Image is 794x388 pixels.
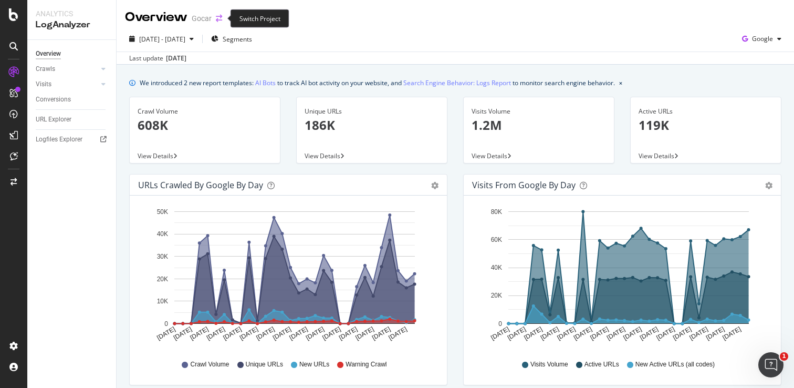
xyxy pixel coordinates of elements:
[36,114,71,125] div: URL Explorer
[472,180,576,190] div: Visits from Google by day
[346,360,386,369] span: Warning Crawl
[36,64,55,75] div: Crawls
[129,77,781,88] div: info banner
[472,116,606,134] p: 1.2M
[36,94,71,105] div: Conversions
[622,325,643,342] text: [DATE]
[305,116,439,134] p: 186K
[138,107,272,116] div: Crawl Volume
[431,182,438,189] div: gear
[125,30,198,47] button: [DATE] - [DATE]
[246,360,283,369] span: Unique URLs
[36,79,98,90] a: Visits
[388,325,409,342] text: [DATE]
[157,253,168,260] text: 30K
[255,77,276,88] a: AI Bots
[139,35,185,44] span: [DATE] - [DATE]
[403,77,511,88] a: Search Engine Behavior: Logs Report
[138,116,272,134] p: 608K
[36,48,61,59] div: Overview
[155,325,176,342] text: [DATE]
[639,325,660,342] text: [DATE]
[722,325,743,342] text: [DATE]
[491,236,502,243] text: 60K
[36,19,108,31] div: LogAnalyzer
[305,151,340,160] span: View Details
[780,352,788,361] span: 1
[138,204,438,350] svg: A chart.
[207,30,256,47] button: Segments
[472,107,606,116] div: Visits Volume
[605,325,626,342] text: [DATE]
[321,325,342,342] text: [DATE]
[223,35,252,44] span: Segments
[190,360,229,369] span: Crawl Volume
[539,325,560,342] text: [DATE]
[138,180,263,190] div: URLs Crawled by Google by day
[299,360,329,369] span: New URLs
[758,352,783,377] iframe: Intercom live chat
[125,8,187,26] div: Overview
[655,325,676,342] text: [DATE]
[556,325,577,342] text: [DATE]
[523,325,544,342] text: [DATE]
[166,54,186,63] div: [DATE]
[639,116,773,134] p: 119K
[140,77,615,88] div: We introduced 2 new report templates: to track AI bot activity on your website, and to monitor se...
[36,134,82,145] div: Logfiles Explorer
[36,134,109,145] a: Logfiles Explorer
[572,325,593,342] text: [DATE]
[255,325,276,342] text: [DATE]
[36,48,109,59] a: Overview
[635,360,715,369] span: New Active URLs (all codes)
[305,325,326,342] text: [DATE]
[688,325,709,342] text: [DATE]
[752,34,773,43] span: Google
[192,13,212,24] div: Gocar
[36,114,109,125] a: URL Explorer
[157,275,168,283] text: 20K
[639,151,674,160] span: View Details
[238,325,259,342] text: [DATE]
[305,107,439,116] div: Unique URLs
[738,30,786,47] button: Google
[589,325,610,342] text: [DATE]
[672,325,693,342] text: [DATE]
[172,325,193,342] text: [DATE]
[530,360,568,369] span: Visits Volume
[271,325,292,342] text: [DATE]
[506,325,527,342] text: [DATE]
[157,208,168,216] text: 50K
[189,325,210,342] text: [DATE]
[491,292,502,300] text: 20K
[129,54,186,63] div: Last update
[138,151,173,160] span: View Details
[489,325,510,342] text: [DATE]
[157,231,168,238] text: 40K
[639,107,773,116] div: Active URLs
[288,325,309,342] text: [DATE]
[164,320,168,328] text: 0
[617,75,625,90] button: close banner
[338,325,359,342] text: [DATE]
[498,320,502,328] text: 0
[222,325,243,342] text: [DATE]
[491,208,502,216] text: 80K
[472,151,507,160] span: View Details
[36,94,109,105] a: Conversions
[705,325,726,342] text: [DATE]
[584,360,619,369] span: Active URLs
[765,182,772,189] div: gear
[354,325,375,342] text: [DATE]
[205,325,226,342] text: [DATE]
[157,298,168,305] text: 10K
[36,79,51,90] div: Visits
[491,264,502,271] text: 40K
[472,204,772,350] svg: A chart.
[36,64,98,75] a: Crawls
[216,15,222,22] div: arrow-right-arrow-left
[36,8,108,19] div: Analytics
[371,325,392,342] text: [DATE]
